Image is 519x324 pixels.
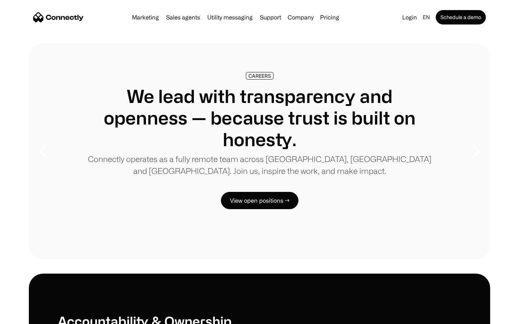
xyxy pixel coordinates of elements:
a: Support [257,14,284,20]
a: Utility messaging [204,14,256,20]
a: Sales agents [163,14,203,20]
div: Company [288,12,314,22]
a: Pricing [317,14,342,20]
div: CAREERS [248,73,271,78]
aside: Language selected: English [7,311,43,321]
a: Marketing [129,14,162,20]
a: Login [399,12,420,22]
a: Schedule a demo [436,10,486,24]
p: Connectly operates as a fully remote team across [GEOGRAPHIC_DATA], [GEOGRAPHIC_DATA] and [GEOGRA... [86,153,432,177]
h1: We lead with transparency and openness — because trust is built on honesty. [86,85,432,150]
ul: Language list [14,311,43,321]
div: en [423,12,430,22]
a: View open positions → [221,192,298,209]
